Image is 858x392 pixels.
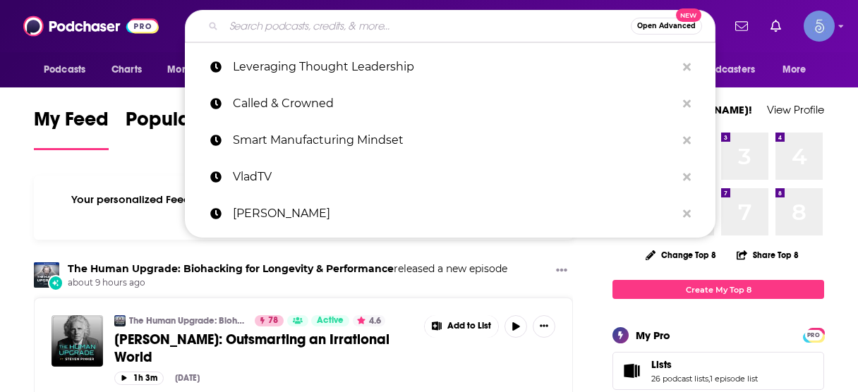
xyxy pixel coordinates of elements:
span: Lists [651,358,672,371]
button: Change Top 8 [637,246,725,264]
a: Create My Top 8 [612,280,824,299]
a: View Profile [767,103,824,116]
a: Leveraging Thought Leadership [185,49,715,85]
button: open menu [773,56,824,83]
span: Logged in as Spiral5-G1 [804,11,835,42]
img: The Human Upgrade: Biohacking for Longevity & Performance [114,315,126,326]
img: The Human Upgrade: Biohacking for Longevity & Performance [34,262,59,288]
div: New Episode [48,275,64,290]
a: 78 [255,315,284,326]
span: New [676,8,701,22]
p: kimberly snyder [233,195,676,232]
a: [PERSON_NAME] [185,195,715,232]
img: User Profile [804,11,835,42]
a: Show notifications dropdown [730,14,754,38]
span: PRO [805,330,822,341]
a: 26 podcast lists [651,374,708,384]
div: Search podcasts, credits, & more... [185,10,715,42]
a: Popular Feed [126,107,246,150]
a: 1 episode list [710,374,758,384]
a: Lists [651,358,758,371]
a: Lists [617,361,646,381]
span: Charts [111,60,142,80]
span: For Podcasters [687,60,755,80]
button: Open AdvancedNew [631,18,702,35]
span: More [783,60,806,80]
button: Show More Button [425,315,498,338]
input: Search podcasts, credits, & more... [224,15,631,37]
a: Called & Crowned [185,85,715,122]
button: 4.6 [353,315,385,326]
a: Active [311,315,349,326]
button: open menu [34,56,104,83]
span: about 9 hours ago [68,277,507,289]
span: [PERSON_NAME]: Outsmarting an Irrational World [114,331,389,366]
p: Leveraging Thought Leadership [233,49,676,85]
span: Active [317,314,344,328]
div: Your personalized Feed is curated based on the Podcasts, Creators, Users, and Lists that you Follow. [34,176,573,240]
span: My Feed [34,107,109,140]
p: Called & Crowned [233,85,676,122]
img: Steven Pinker: Outsmarting an Irrational World [52,315,103,367]
img: Podchaser - Follow, Share and Rate Podcasts [23,13,159,39]
button: Share Top 8 [736,241,799,269]
p: Smart Manufacturing Mindset [233,122,676,159]
a: Show notifications dropdown [765,14,787,38]
button: 1h 3m [114,372,164,385]
span: 78 [268,314,278,328]
span: Podcasts [44,60,85,80]
p: VladTV [233,159,676,195]
button: open menu [157,56,236,83]
button: open menu [678,56,775,83]
span: Popular Feed [126,107,246,140]
a: Charts [102,56,150,83]
span: Add to List [447,321,491,331]
span: Lists [612,352,824,390]
span: , [708,374,710,384]
a: Smart Manufacturing Mindset [185,122,715,159]
button: Show More Button [550,262,573,280]
a: VladTV [185,159,715,195]
button: Show More Button [533,315,555,338]
h3: released a new episode [68,262,507,276]
div: My Pro [636,329,670,342]
button: Show profile menu [804,11,835,42]
a: The Human Upgrade: Biohacking for Longevity & Performance [68,262,394,275]
span: Open Advanced [637,23,696,30]
a: My Feed [34,107,109,150]
a: [PERSON_NAME]: Outsmarting an Irrational World [114,331,414,366]
a: The Human Upgrade: Biohacking for Longevity & Performance [129,315,246,326]
div: [DATE] [175,373,200,383]
a: PRO [805,329,822,340]
span: Monitoring [167,60,217,80]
